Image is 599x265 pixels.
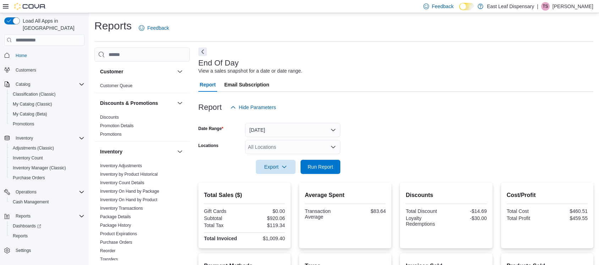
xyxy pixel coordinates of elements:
span: Purchase Orders [13,175,45,181]
div: $119.34 [246,222,285,228]
a: Product Expirations [100,231,137,236]
a: Promotions [10,120,37,128]
button: Purchase Orders [7,173,87,183]
div: Total Tax [204,222,243,228]
span: Classification (Classic) [13,91,56,97]
div: Loyalty Redemptions [406,215,445,227]
p: | [537,2,538,11]
span: Promotions [13,121,34,127]
span: Hide Parameters [239,104,276,111]
div: Discounts & Promotions [94,113,190,141]
a: Classification (Classic) [10,90,59,98]
button: Discounts & Promotions [100,100,174,107]
button: Cash Management [7,197,87,207]
button: Home [1,50,87,60]
button: Operations [13,188,39,196]
div: Transaction Average [305,208,344,220]
div: Subtotal [204,215,243,221]
span: Package Details [100,214,131,220]
button: Reports [7,231,87,241]
button: Inventory Count [7,153,87,163]
h2: Total Sales ($) [204,191,285,199]
a: Inventory Count [10,154,46,162]
h3: End Of Day [198,59,239,67]
input: Dark Mode [459,3,474,10]
span: Promotions [100,131,122,137]
a: Customers [13,66,39,74]
a: Customer Queue [100,83,132,88]
p: [PERSON_NAME] [553,2,593,11]
span: Inventory Count [13,155,43,161]
span: Customer Queue [100,83,132,89]
button: Customer [176,67,184,76]
span: Dashboards [10,222,84,230]
button: Reports [1,211,87,221]
a: Promotion Details [100,123,134,128]
a: Inventory On Hand by Package [100,189,159,194]
span: Catalog [13,80,84,89]
span: Discounts [100,114,119,120]
div: Customer [94,81,190,93]
span: Inventory [13,134,84,142]
span: Reports [13,212,84,220]
span: Inventory On Hand by Product [100,197,157,203]
a: Inventory by Product Historical [100,172,158,177]
h2: Discounts [406,191,487,199]
a: Inventory Count Details [100,180,144,185]
span: Package History [100,222,131,228]
button: Hide Parameters [227,100,279,114]
a: Inventory Manager (Classic) [10,164,69,172]
div: Total Profit [507,215,546,221]
span: Dark Mode [459,10,460,11]
button: Inventory Manager (Classic) [7,163,87,173]
div: Gift Cards [204,208,243,214]
span: Product Expirations [100,231,137,237]
span: Load All Apps in [GEOGRAPHIC_DATA] [20,17,84,32]
button: Inventory [100,148,174,155]
div: $1,009.40 [246,236,285,241]
span: Inventory Count [10,154,84,162]
div: Taylor Smith [541,2,550,11]
span: Inventory Transactions [100,205,143,211]
a: Reports [10,232,31,240]
h1: Reports [94,19,132,33]
span: Customers [13,66,84,74]
span: Feedback [432,3,454,10]
a: Purchase Orders [100,240,132,245]
span: Settings [13,246,84,255]
span: Promotion Details [100,123,134,129]
a: Home [13,51,30,60]
a: My Catalog (Classic) [10,100,55,108]
span: Inventory Manager (Classic) [10,164,84,172]
a: Feedback [136,21,172,35]
button: My Catalog (Beta) [7,109,87,119]
span: Settings [16,248,31,253]
button: Export [256,160,296,174]
a: Adjustments (Classic) [10,144,57,152]
span: Transfers [100,256,118,262]
button: My Catalog (Classic) [7,99,87,109]
a: Purchase Orders [10,174,48,182]
span: Purchase Orders [100,239,132,245]
span: Inventory Count Details [100,180,144,186]
button: Next [198,47,207,56]
span: My Catalog (Classic) [10,100,84,108]
h2: Cost/Profit [507,191,588,199]
span: Promotions [10,120,84,128]
button: Inventory [176,147,184,156]
div: $920.06 [246,215,285,221]
span: Reorder [100,248,115,254]
label: Date Range [198,126,224,131]
button: Inventory [13,134,36,142]
div: -$30.00 [448,215,487,221]
a: My Catalog (Beta) [10,110,50,118]
span: Classification (Classic) [10,90,84,98]
label: Locations [198,143,219,148]
a: Dashboards [10,222,44,230]
span: My Catalog (Classic) [13,101,52,107]
span: TS [543,2,548,11]
a: Transfers [100,257,118,262]
div: Total Cost [507,208,546,214]
button: Catalog [13,80,33,89]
